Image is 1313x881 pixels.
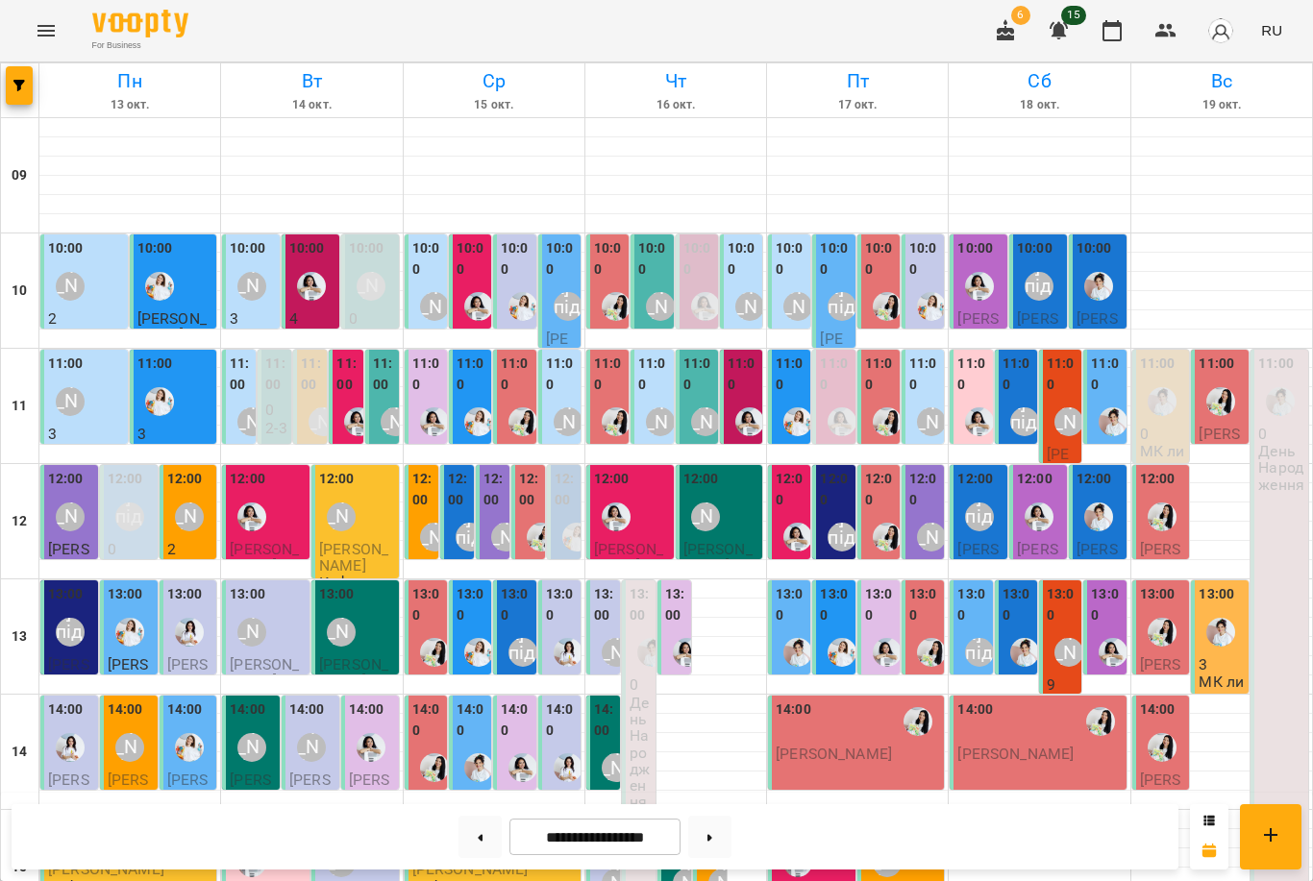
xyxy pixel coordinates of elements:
h6: Пт [770,66,945,96]
div: Юлія Масющенко [115,618,144,647]
label: 14:00 [167,699,203,721]
label: 11:00 [137,354,173,375]
p: Арт-майстерня 3-5 [167,558,213,624]
label: 13:00 [820,584,851,625]
span: [PERSON_NAME] [820,330,849,414]
span: [PERSON_NAME] [546,330,575,414]
img: Юлія Масющенко [464,638,493,667]
label: 13:00 [1003,584,1033,625]
div: Тетяна Волох [554,407,582,436]
label: 11:00 [909,354,940,395]
img: Юлія Масющенко [917,292,946,321]
img: Анна Білан [783,523,812,551]
div: Анна підготовка до школи [456,523,484,551]
span: [PERSON_NAME] [683,540,753,575]
div: Іванна [1099,407,1127,436]
img: Роксолана [1148,733,1177,762]
p: 0 [265,402,287,418]
label: 12:00 [412,469,434,510]
label: 13:00 [957,584,988,625]
label: 14:00 [546,699,577,741]
span: [PERSON_NAME] [1017,309,1058,361]
h6: Сб [952,66,1127,96]
label: 11:00 [1091,354,1122,395]
img: Анна Білан [735,407,764,436]
h6: Вс [1134,66,1309,96]
label: 13:00 [501,584,532,625]
h6: Пн [42,66,217,96]
label: 14:00 [501,699,532,741]
p: 2 [167,541,213,557]
img: Роксолана [1148,618,1177,647]
label: 14:00 [776,699,811,721]
img: Анна Білан [237,502,266,531]
label: 12:00 [1077,469,1112,490]
label: 13:00 [412,584,443,625]
label: 12:00 [1017,469,1053,490]
label: 12:00 [555,469,577,510]
img: Роксолана [527,523,556,551]
img: Юлія Масющенко [145,272,174,301]
span: [PERSON_NAME] [1199,425,1240,477]
label: 14:00 [457,699,487,741]
p: 4 [289,310,335,327]
label: 10:00 [1077,238,1112,259]
h6: 13 окт. [42,96,217,114]
img: Анна Білан [297,272,326,301]
span: [PERSON_NAME] [957,540,999,592]
p: 3 [230,310,276,327]
div: Анна Білан [420,407,449,436]
label: 10:00 [1017,238,1053,259]
p: 2 [48,310,124,327]
img: Роксолана [873,407,902,436]
div: Анна підготовка до школи [1025,272,1053,301]
label: 10:00 [909,238,940,280]
img: Роксолана [420,638,449,667]
div: Анна Білан [602,502,631,531]
label: 13:00 [665,584,687,625]
div: Іванна [1084,272,1113,301]
span: [PERSON_NAME] [1140,540,1181,592]
p: 1-1.5 р/р [230,328,276,361]
div: Тетяна Волох [420,292,449,321]
label: 12:00 [519,469,541,510]
label: 13:00 [1091,584,1122,625]
div: Роксолана [602,407,631,436]
label: 10:00 [230,238,265,259]
div: Міс Анастасія [691,407,720,436]
img: Анна Білан [691,292,720,321]
img: Каріна [554,638,582,667]
div: Аліна Арт [309,407,337,436]
label: 10:00 [728,238,758,280]
img: Іванна [1266,387,1295,416]
div: Роксолана [873,523,902,551]
label: 11:00 [957,354,988,395]
img: Іванна [637,638,666,667]
div: Міс Анастасія [357,272,385,301]
label: 11:00 [820,354,851,395]
div: Юлія Масющенко [464,407,493,436]
div: Іванна [1148,387,1177,416]
label: 10:00 [546,238,577,280]
label: 11:00 [501,354,532,395]
img: Роксолана [420,753,449,782]
div: Міс Анастасія [381,407,409,436]
h6: 13 [12,626,27,648]
img: Анна Білан [1099,638,1127,667]
img: Роксолана [602,292,631,321]
div: Юлія Масющенко [145,387,174,416]
button: Menu [23,8,69,54]
label: 11:00 [1047,354,1078,395]
div: Тетяна Волох [56,272,85,301]
label: 13:00 [48,584,84,605]
label: 14:00 [412,699,443,741]
label: 13:00 [108,584,143,605]
img: Юлія Масющенко [508,292,537,321]
div: Тетяна Волох [237,407,266,436]
div: Іванна [1206,618,1235,647]
label: 10:00 [48,238,84,259]
div: Роксолана [1206,387,1235,416]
